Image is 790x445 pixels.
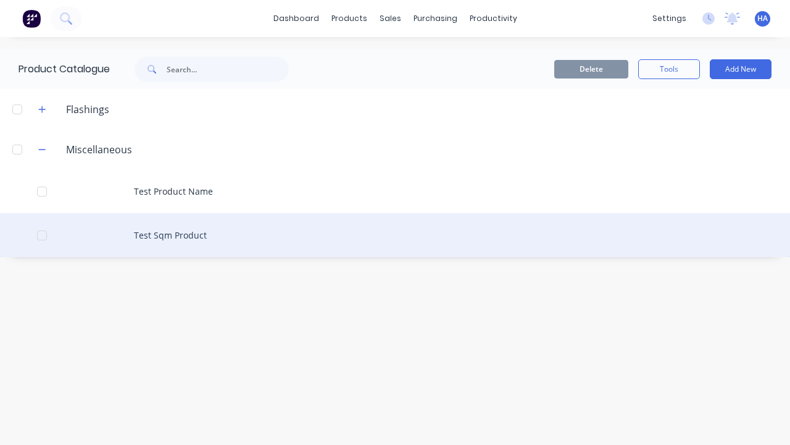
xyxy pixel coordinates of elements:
[646,9,692,28] div: settings
[757,13,768,24] span: HA
[22,9,41,28] img: Factory
[56,102,119,117] div: Flashings
[325,9,373,28] div: products
[710,59,771,79] button: Add New
[464,9,523,28] div: productivity
[267,9,325,28] a: dashboard
[638,59,700,79] button: Tools
[554,60,628,78] button: Delete
[373,9,407,28] div: sales
[167,57,289,82] input: Search...
[56,142,142,157] div: Miscellaneous
[407,9,464,28] div: purchasing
